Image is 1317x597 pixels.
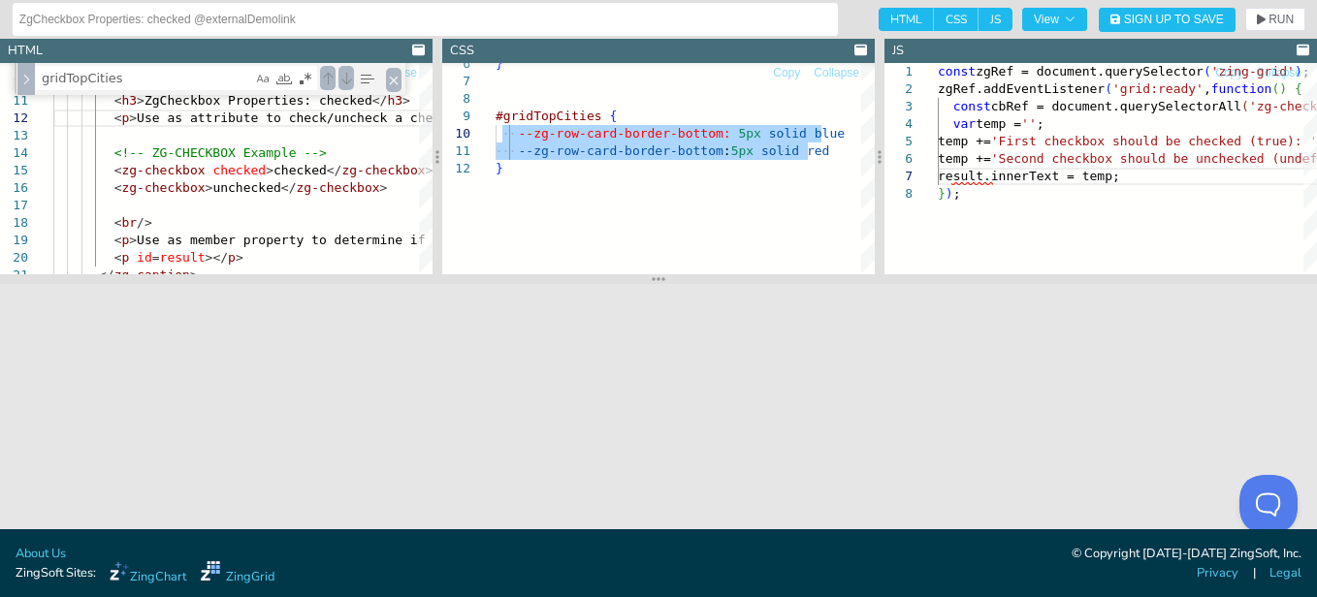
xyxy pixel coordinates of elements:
[772,64,801,82] button: Copy
[979,8,1012,31] span: JS
[121,93,137,108] span: h3
[273,163,327,177] span: checked
[884,168,913,185] div: 7
[879,8,1012,31] div: checkbox-group
[1099,8,1236,32] button: Sign Up to Save
[1253,564,1256,582] span: |
[16,564,96,582] span: ZingSoft Sites:
[815,126,845,141] span: blue
[442,142,470,160] div: 11
[1269,14,1294,25] span: RUN
[892,42,904,60] div: JS
[110,561,186,586] a: ZingChart
[934,8,979,31] span: CSS
[807,143,829,158] span: red
[1256,67,1301,79] span: Collapse
[253,69,273,88] div: Match Case (Alt+C)
[1279,81,1287,96] span: )
[442,73,470,90] div: 7
[884,115,913,133] div: 4
[884,98,913,115] div: 3
[442,125,470,142] div: 10
[1124,14,1224,25] span: Sign Up to Save
[1255,64,1302,82] button: Collapse
[129,110,137,125] span: >
[121,215,137,230] span: br
[145,93,372,108] span: ZgCheckbox Properties: checked
[8,42,43,60] div: HTML
[236,250,243,265] span: >
[1271,81,1279,96] span: (
[121,163,205,177] span: zg-checkbox
[114,233,122,247] span: <
[884,63,913,80] div: 1
[129,233,137,247] span: >
[296,180,379,195] span: zg-checkbox
[442,90,470,108] div: 8
[266,163,273,177] span: >
[731,143,754,158] span: 5px
[773,67,800,79] span: Copy
[1197,564,1238,582] a: Privacy
[206,180,213,195] span: >
[946,186,953,201] span: )
[442,160,470,177] div: 12
[496,161,503,175] span: }
[1239,475,1298,533] iframe: Toggle Customer Support
[938,151,991,166] span: temp +=
[938,81,1105,96] span: zgRef.addEventListener
[274,69,294,88] div: Match Whole Word (Alt+W)
[1204,64,1211,79] span: (
[190,267,198,282] span: >
[121,250,129,265] span: p
[327,163,342,177] span: </
[137,250,152,265] span: id
[1112,81,1204,96] span: 'grid:ready'
[1034,14,1076,25] span: View
[212,163,266,177] span: checked
[609,109,617,123] span: {
[99,267,114,282] span: </
[114,93,122,108] span: <
[201,561,274,586] a: ZingGrid
[953,99,991,113] span: const
[953,116,976,131] span: var
[976,64,1204,79] span: zgRef = document.querySelector
[114,267,190,282] span: zg-caption
[114,163,122,177] span: <
[1204,81,1211,96] span: ,
[114,180,122,195] span: <
[814,67,859,79] span: Collapse
[228,250,236,265] span: p
[17,63,35,95] div: Toggle Replace
[1037,116,1044,131] span: ;
[114,250,122,265] span: <
[1245,8,1305,31] button: RUN
[114,110,122,125] span: <
[121,180,205,195] span: zg-checkbox
[402,93,410,108] span: >
[137,110,470,125] span: Use as attribute to check/uncheck a checkbox
[879,8,934,31] span: HTML
[1021,116,1037,131] span: ''
[442,108,470,125] div: 9
[1241,99,1249,113] span: (
[137,93,145,108] span: >
[386,68,402,92] div: Close (Escape)
[387,93,402,108] span: h3
[884,185,913,203] div: 8
[813,64,860,82] button: Collapse
[114,145,327,160] span: <!-- ZG-CHECKBOX Example -->
[212,180,280,195] span: unchecked
[1269,564,1301,582] a: Legal
[723,143,731,158] span: :
[938,64,976,79] span: const
[160,250,206,265] span: result
[518,143,723,158] span: --zg-row-card-border-bottom
[1211,81,1272,96] span: function
[296,69,315,88] div: Use Regular Expression (Alt+R)
[320,66,336,90] div: Previous Match (Shift+Enter)
[281,180,297,195] span: </
[372,93,388,108] span: </
[1295,81,1302,96] span: {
